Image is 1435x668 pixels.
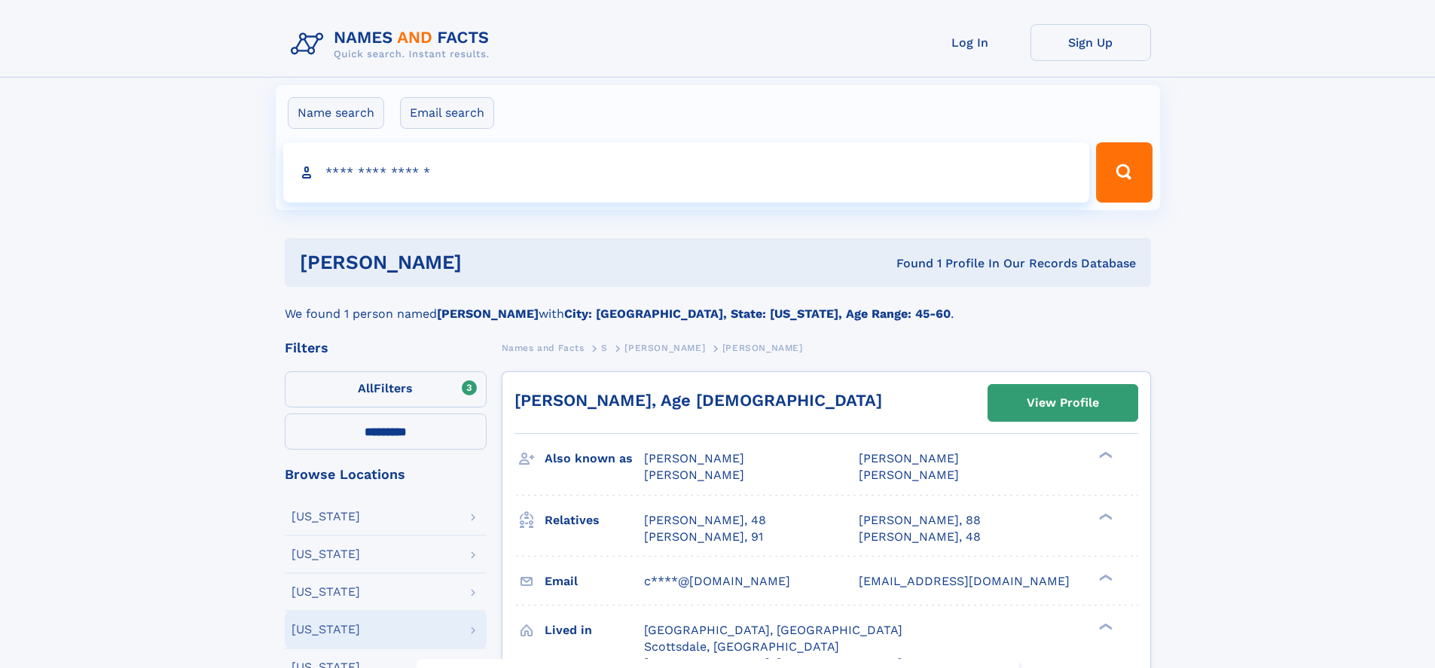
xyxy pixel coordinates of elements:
span: [PERSON_NAME] [722,343,803,353]
h3: Email [545,569,644,594]
b: City: [GEOGRAPHIC_DATA], State: [US_STATE], Age Range: 45-60 [564,307,951,321]
a: [PERSON_NAME] [624,338,705,357]
h3: Relatives [545,508,644,533]
div: ❯ [1095,511,1113,521]
h1: [PERSON_NAME] [300,253,679,272]
h3: Lived in [545,618,644,643]
span: [PERSON_NAME] [859,451,959,465]
div: [US_STATE] [292,548,360,560]
a: [PERSON_NAME], 88 [859,512,981,529]
span: [PERSON_NAME] [859,468,959,482]
label: Name search [288,97,384,129]
div: Browse Locations [285,468,487,481]
a: [PERSON_NAME], 48 [859,529,981,545]
b: [PERSON_NAME] [437,307,539,321]
button: Search Button [1096,142,1152,203]
a: [PERSON_NAME], 48 [644,512,766,529]
span: [GEOGRAPHIC_DATA], [GEOGRAPHIC_DATA] [644,623,902,637]
span: S [601,343,608,353]
div: ❯ [1095,572,1113,582]
a: [PERSON_NAME], 91 [644,529,763,545]
input: search input [283,142,1090,203]
label: Email search [400,97,494,129]
img: Logo Names and Facts [285,24,502,65]
span: [PERSON_NAME] [644,468,744,482]
div: ❯ [1095,621,1113,631]
span: [PERSON_NAME] [624,343,705,353]
div: [US_STATE] [292,511,360,523]
span: Scottsdale, [GEOGRAPHIC_DATA] [644,639,839,654]
a: View Profile [988,385,1137,421]
span: [PERSON_NAME] [644,451,744,465]
h3: Also known as [545,446,644,471]
a: Names and Facts [502,338,585,357]
div: We found 1 person named with . [285,287,1151,323]
a: Log In [910,24,1030,61]
div: ❯ [1095,450,1113,460]
a: [PERSON_NAME], Age [DEMOGRAPHIC_DATA] [514,391,882,410]
div: [US_STATE] [292,624,360,636]
span: All [358,381,374,395]
a: S [601,338,608,357]
div: [US_STATE] [292,586,360,598]
a: Sign Up [1030,24,1151,61]
div: Found 1 Profile In Our Records Database [679,255,1136,272]
span: [EMAIL_ADDRESS][DOMAIN_NAME] [859,574,1070,588]
div: View Profile [1027,386,1099,420]
label: Filters [285,371,487,407]
div: Filters [285,341,487,355]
